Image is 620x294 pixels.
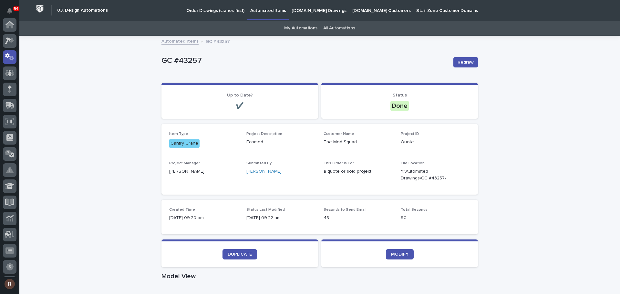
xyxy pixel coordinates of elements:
[401,132,419,136] span: Project ID
[169,168,239,175] p: [PERSON_NAME]
[246,208,285,212] span: Status Last Modified
[458,59,474,66] span: Redraw
[169,102,310,110] p: ✔️
[391,252,408,257] span: MODIFY
[284,21,317,36] a: My Automations
[3,277,16,291] button: users-avatar
[161,272,478,280] h1: Model View
[169,139,200,148] div: Gantry Crane
[246,215,316,221] p: [DATE] 09:22 am
[401,168,455,182] : Y:\Automated Drawings\GC #43257\
[246,161,272,165] span: Submitted By
[228,252,252,257] span: DUPLICATE
[324,132,354,136] span: Customer Name
[323,21,355,36] a: All Automations
[169,215,239,221] p: [DATE] 09:20 am
[3,4,16,17] button: Notifications
[222,249,257,259] a: DUPLICATE
[401,215,470,221] p: 90
[14,6,18,11] p: 84
[169,132,188,136] span: Item Type
[324,208,367,212] span: Seconds to Send Email
[386,249,414,259] a: MODIFY
[169,161,200,165] span: Project Manager
[246,132,282,136] span: Project Description
[57,8,108,13] h2: 03. Design Automations
[34,3,46,15] img: Workspace Logo
[401,161,425,165] span: File Location
[390,101,409,111] div: Done
[324,139,393,146] p: The Mod Squad
[161,37,199,45] a: Automated Items
[324,215,393,221] p: 48
[401,208,428,212] span: Total Seconds
[246,168,282,175] a: [PERSON_NAME]
[393,93,407,97] span: Status
[169,208,195,212] span: Created Time
[227,93,253,97] span: Up to Date?
[324,168,393,175] p: a quote or sold project
[246,139,316,146] p: Ecomod
[401,139,470,146] p: Quote
[453,57,478,67] button: Redraw
[8,8,16,18] div: Notifications84
[324,161,356,165] span: This Order is For...
[206,37,230,45] p: GC #43257
[161,56,448,66] p: GC #43257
